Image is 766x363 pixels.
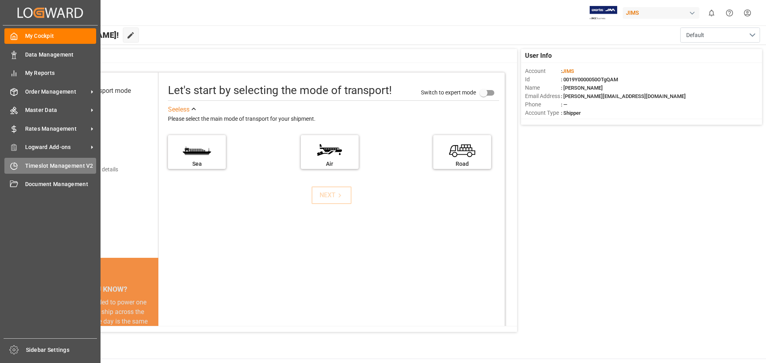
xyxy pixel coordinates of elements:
button: Help Center [721,4,738,22]
span: My Reports [25,69,97,77]
a: Document Management [4,177,96,192]
span: My Cockpit [25,32,97,40]
span: Phone [525,100,561,109]
div: DID YOU KNOW? [43,281,158,298]
span: : [PERSON_NAME] [561,85,603,91]
div: Let's start by selecting the mode of transport! [168,82,392,99]
span: Hello [PERSON_NAME]! [33,27,119,43]
span: Data Management [25,51,97,59]
div: See less [168,105,190,114]
span: Document Management [25,180,97,188]
div: JIMS [623,7,699,19]
button: JIMS [623,5,703,20]
span: : Shipper [561,110,581,116]
div: The energy needed to power one large container ship across the ocean in a single day is the same ... [53,298,149,355]
span: Rates Management [25,125,88,133]
span: Order Management [25,88,88,96]
span: : 0019Y0000050OTgQAM [561,77,618,82]
img: Exertis%20JAM%20-%20Email%20Logo.jpg_1722504956.jpg [590,6,617,20]
div: Air [305,160,355,168]
span: Timeslot Management V2 [25,162,97,170]
span: Logward Add-ons [25,143,88,151]
span: Sidebar Settings [26,346,97,354]
a: Timeslot Management V2 [4,158,96,173]
span: Master Data [25,106,88,114]
span: Default [686,31,704,39]
span: Account Type [525,109,561,117]
button: open menu [680,27,760,43]
span: User Info [525,51,552,61]
a: Data Management [4,47,96,62]
span: JIMS [562,68,574,74]
span: : [PERSON_NAME][EMAIL_ADDRESS][DOMAIN_NAME] [561,93,686,99]
div: Road [437,160,487,168]
span: Email Address [525,92,561,100]
button: NEXT [312,186,351,204]
div: NEXT [320,190,344,200]
span: Id [525,75,561,84]
button: show 0 new notifications [703,4,721,22]
span: : [561,68,574,74]
span: Account [525,67,561,75]
span: : — [561,102,567,108]
div: Please select the main mode of transport for your shipment. [168,114,499,124]
a: My Cockpit [4,28,96,44]
div: Sea [172,160,222,168]
span: Name [525,84,561,92]
span: Switch to expert mode [421,89,476,95]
